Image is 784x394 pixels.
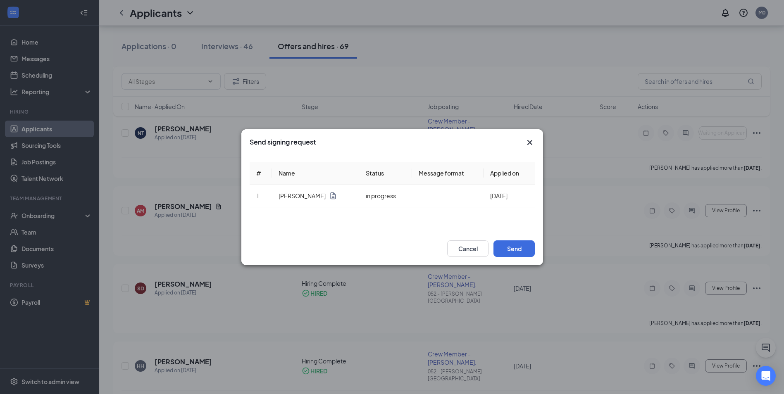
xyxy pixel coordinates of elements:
[250,162,535,207] div: Loading offer data.
[493,240,535,257] button: Send
[359,185,412,207] td: in progress
[483,162,534,185] th: Applied on
[250,162,272,185] th: #
[525,138,535,147] button: Close
[756,366,776,386] div: Open Intercom Messenger
[272,162,359,185] th: Name
[447,240,489,257] button: Cancel
[250,138,316,147] h3: Send signing request
[278,192,325,200] p: [PERSON_NAME]
[256,192,260,199] span: 1
[329,192,337,200] svg: Document
[359,162,412,185] th: Status
[483,185,534,207] td: [DATE]
[412,162,484,185] th: Message format
[525,138,535,147] svg: Cross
